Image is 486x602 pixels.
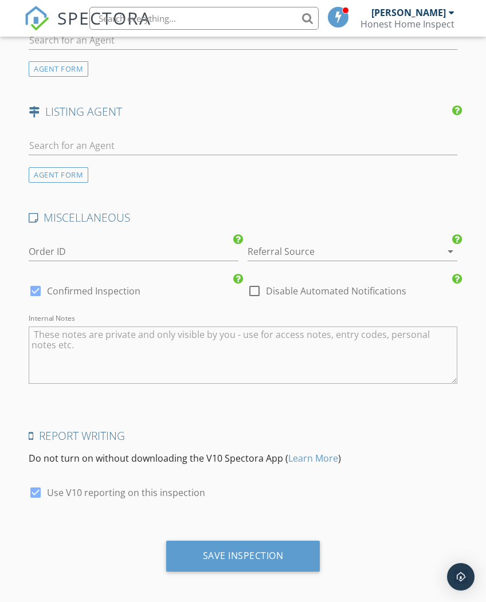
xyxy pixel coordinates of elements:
[203,550,284,561] div: Save Inspection
[29,31,457,50] input: Search for an Agent
[266,285,406,297] label: Disable Automated Notifications
[24,15,151,40] a: SPECTORA
[29,167,88,183] div: AGENT FORM
[29,428,457,443] h4: Report Writing
[47,487,205,498] label: Use V10 reporting on this inspection
[57,6,151,30] span: SPECTORA
[371,7,446,18] div: [PERSON_NAME]
[444,245,457,258] i: arrow_drop_down
[29,451,457,465] p: Do not turn on without downloading the V10 Spectora App ( )
[29,104,457,119] h4: LISTING AGENT
[89,7,319,30] input: Search everything...
[288,452,338,465] a: Learn More
[29,136,457,155] input: Search for an Agent
[360,18,454,30] div: Honest Home Inspect
[447,563,475,591] div: Open Intercom Messenger
[47,285,140,297] label: Confirmed Inspection
[24,6,49,31] img: The Best Home Inspection Software - Spectora
[29,326,457,384] textarea: Internal Notes
[29,210,457,225] h4: MISCELLANEOUS
[29,61,88,77] div: AGENT FORM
